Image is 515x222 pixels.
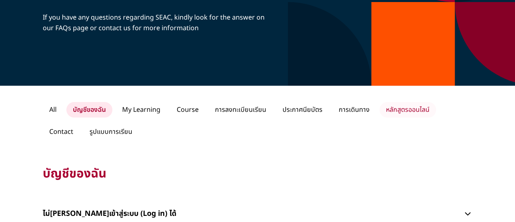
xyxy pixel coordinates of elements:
[379,102,436,118] p: หลักสูตรออนไลน์
[66,102,112,118] p: บัญชีของฉัน
[43,124,80,140] p: Contact
[43,12,275,33] p: If you have any questions regarding SEAC, kindly look for the answer on our FAQs page or contact ...
[116,102,167,118] p: My Learning
[170,102,205,118] p: Course
[43,166,473,182] p: บัญชีของฉัน
[332,102,376,118] p: การเดินทาง
[276,102,329,118] p: ประกาศนียบัตร
[43,102,63,118] p: All
[83,124,139,140] p: รูปแบบการเรียน
[208,102,273,118] p: การลงทะเบียนเรียน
